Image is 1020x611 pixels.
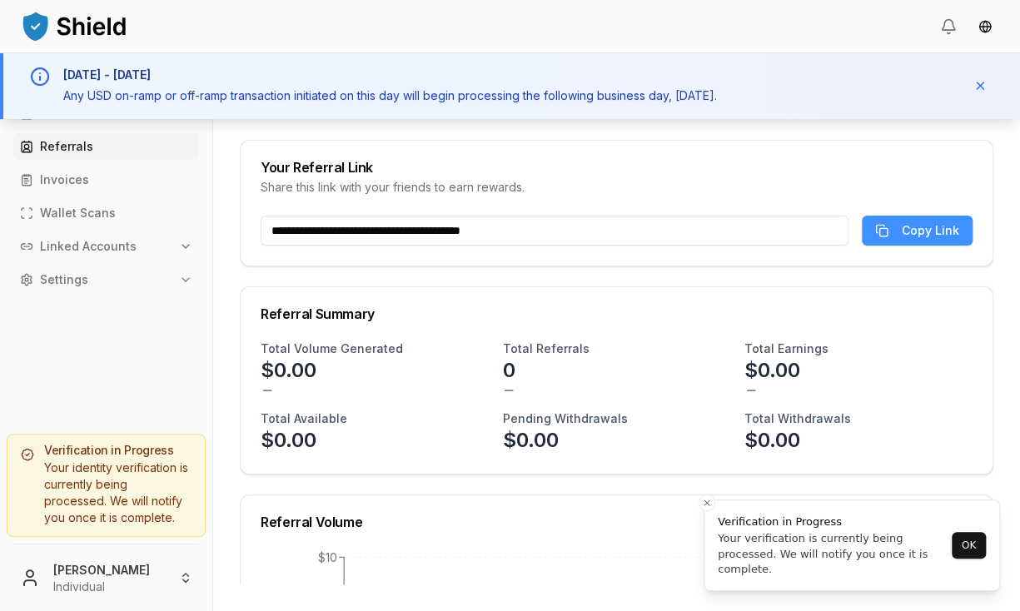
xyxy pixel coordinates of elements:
p: Invoices [40,174,89,186]
tspan: $10 [318,549,337,564]
div: Referral Summary [261,307,973,320]
div: Share this link with your friends to earn rewards. [261,179,973,196]
p: Wallet Scans [40,207,116,219]
p: Linked Accounts [40,241,137,252]
p: Virtual Account [40,107,129,119]
h3: [DATE] - [DATE] [63,67,940,83]
h5: Verification in Progress [21,445,192,456]
p: $0.00 [744,427,800,454]
h3: Total Referrals [502,340,589,357]
a: Invoices [13,166,199,193]
span: Copy Link [902,222,959,239]
p: $0.00 [744,357,800,384]
p: Referrals [40,141,93,152]
button: Close toast [699,494,715,511]
h3: Pending Withdrawals [502,410,627,427]
a: Referrals [13,133,199,160]
p: Settings [40,274,88,286]
h3: Total Volume Generated [261,340,403,357]
p: $0.00 [261,357,316,384]
button: Settings [13,266,199,293]
div: Referral Volume [261,515,973,529]
p: Individual [53,579,166,595]
button: Dismiss notification [967,72,993,99]
p: [PERSON_NAME] [53,561,166,579]
p: Any USD on-ramp or off-ramp transaction initiated on this day will begin processing the following... [63,87,940,106]
h3: Total Available [261,410,347,427]
div: Your identity verification is currently being processed. We will notify you once it is complete. [21,459,192,526]
p: 0 [502,357,515,384]
a: Wallet Scans [13,200,199,226]
button: OK [952,532,986,559]
div: Verification in Progress [718,514,947,530]
p: $0.00 [502,427,558,454]
p: $0.00 [261,427,316,454]
h3: Total Earnings [744,340,828,357]
h3: Total Withdrawals [744,410,851,427]
div: Your verification is currently being processed. We will notify you once it is complete. [718,531,947,577]
button: Copy Link [862,216,973,246]
div: Your Referral Link [261,161,973,174]
button: Linked Accounts [13,233,199,260]
button: [PERSON_NAME]Individual [7,551,206,604]
img: ShieldPay Logo [20,9,128,42]
a: Verification in ProgressYour identity verification is currently being processed. We will notify y... [7,434,206,537]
